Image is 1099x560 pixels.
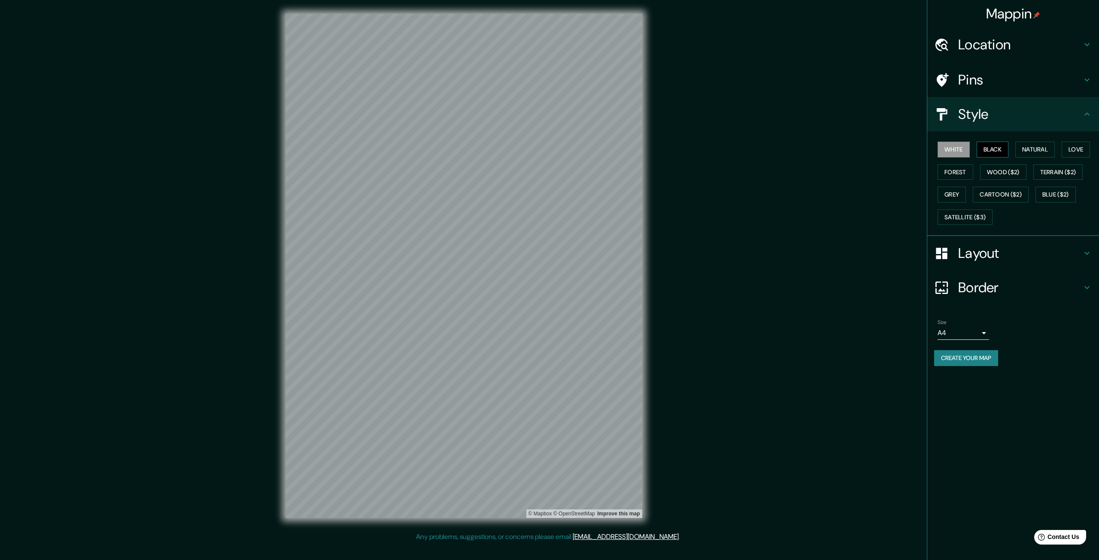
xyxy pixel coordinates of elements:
[986,5,1041,22] h4: Mappin
[958,36,1082,53] h4: Location
[927,27,1099,62] div: Location
[927,270,1099,305] div: Border
[681,532,683,542] div: .
[938,209,993,225] button: Satellite ($3)
[927,97,1099,131] div: Style
[938,164,973,180] button: Forest
[958,245,1082,262] h4: Layout
[1023,527,1090,551] iframe: Help widget launcher
[958,279,1082,296] h4: Border
[927,236,1099,270] div: Layout
[528,511,552,517] a: Mapbox
[1035,187,1076,203] button: Blue ($2)
[977,142,1009,157] button: Black
[553,511,595,517] a: OpenStreetMap
[973,187,1029,203] button: Cartoon ($2)
[927,63,1099,97] div: Pins
[958,106,1082,123] h4: Style
[680,532,681,542] div: .
[938,326,989,340] div: A4
[958,71,1082,88] h4: Pins
[938,319,947,326] label: Size
[1033,12,1040,18] img: pin-icon.png
[934,350,998,366] button: Create your map
[1033,164,1083,180] button: Terrain ($2)
[573,532,679,541] a: [EMAIL_ADDRESS][DOMAIN_NAME]
[980,164,1026,180] button: Wood ($2)
[597,511,640,517] a: Map feedback
[1062,142,1090,157] button: Love
[416,532,680,542] p: Any problems, suggestions, or concerns please email .
[938,187,966,203] button: Grey
[938,142,970,157] button: White
[1015,142,1055,157] button: Natural
[285,14,642,518] canvas: Map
